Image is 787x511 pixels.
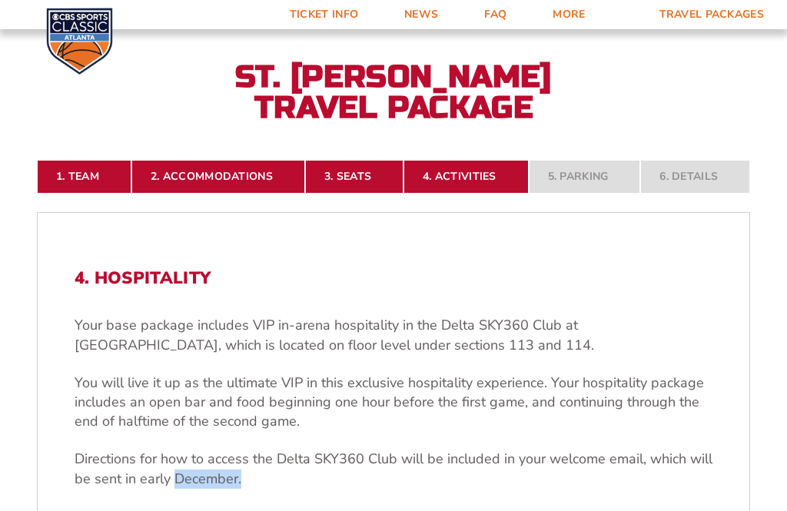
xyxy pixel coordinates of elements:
[75,373,712,432] p: You will live it up as the ultimate VIP in this exclusive hospitality experience. Your hospitalit...
[75,316,712,354] p: Your base package includes VIP in-arena hospitality in the Delta SKY360 Club at [GEOGRAPHIC_DATA]...
[75,268,712,288] h2: 4. Hospitality
[131,160,305,194] a: 2. Accommodations
[305,160,403,194] a: 3. Seats
[37,160,131,194] a: 1. Team
[75,450,712,488] p: Directions for how to access the Delta SKY360 Club will be included in your welcome email, which ...
[46,8,113,75] img: CBS Sports Classic
[224,61,563,123] h2: St. [PERSON_NAME] Travel Package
